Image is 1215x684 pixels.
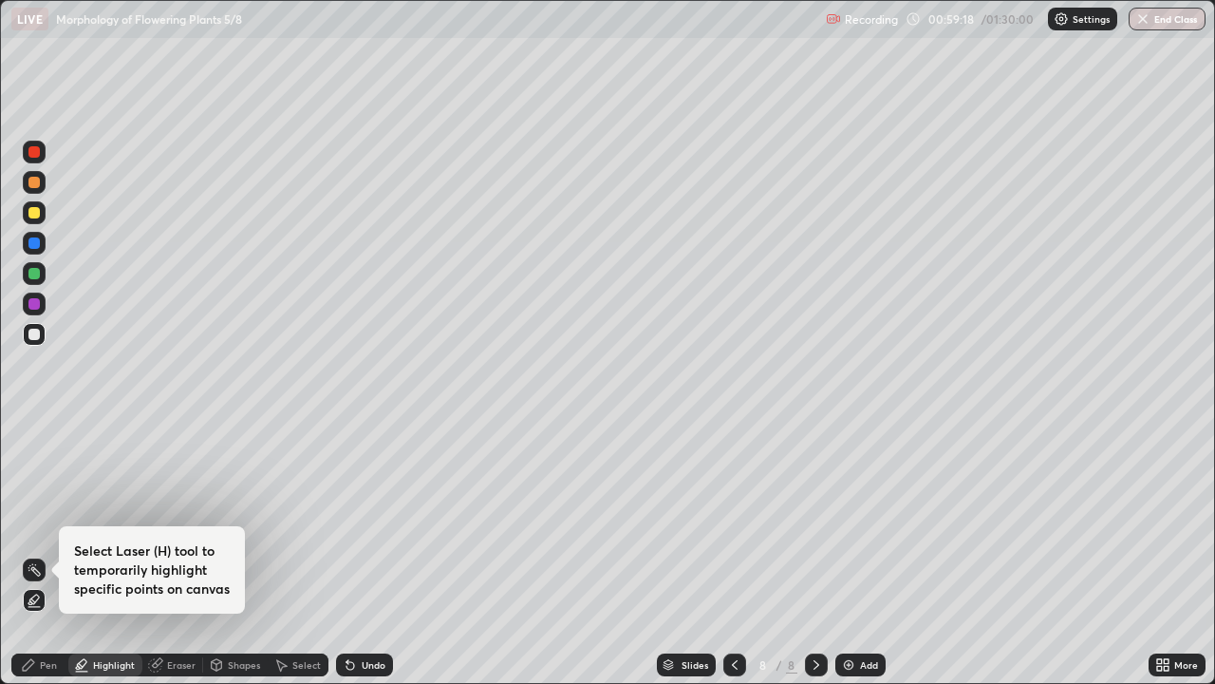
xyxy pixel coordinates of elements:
img: end-class-cross [1135,11,1150,27]
div: 8 [754,659,773,671]
p: Morphology of Flowering Plants 5/8 [56,11,242,27]
div: Add [860,660,878,670]
p: LIVE [17,11,43,27]
div: Eraser [167,660,196,670]
div: Pen [40,660,57,670]
div: Highlight [93,660,135,670]
img: recording.375f2c34.svg [826,11,841,27]
div: 8 [786,656,797,674]
img: add-slide-button [841,657,856,673]
p: Recording [845,12,898,27]
button: End Class [1129,8,1206,30]
div: Slides [682,660,708,670]
div: Shapes [228,660,260,670]
h4: Select Laser (H) tool to temporarily highlight specific points on canvas [74,541,230,598]
div: Undo [362,660,385,670]
p: Settings [1073,14,1110,24]
div: More [1174,660,1198,670]
div: Select [292,660,321,670]
img: class-settings-icons [1054,11,1069,27]
div: / [776,659,782,671]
